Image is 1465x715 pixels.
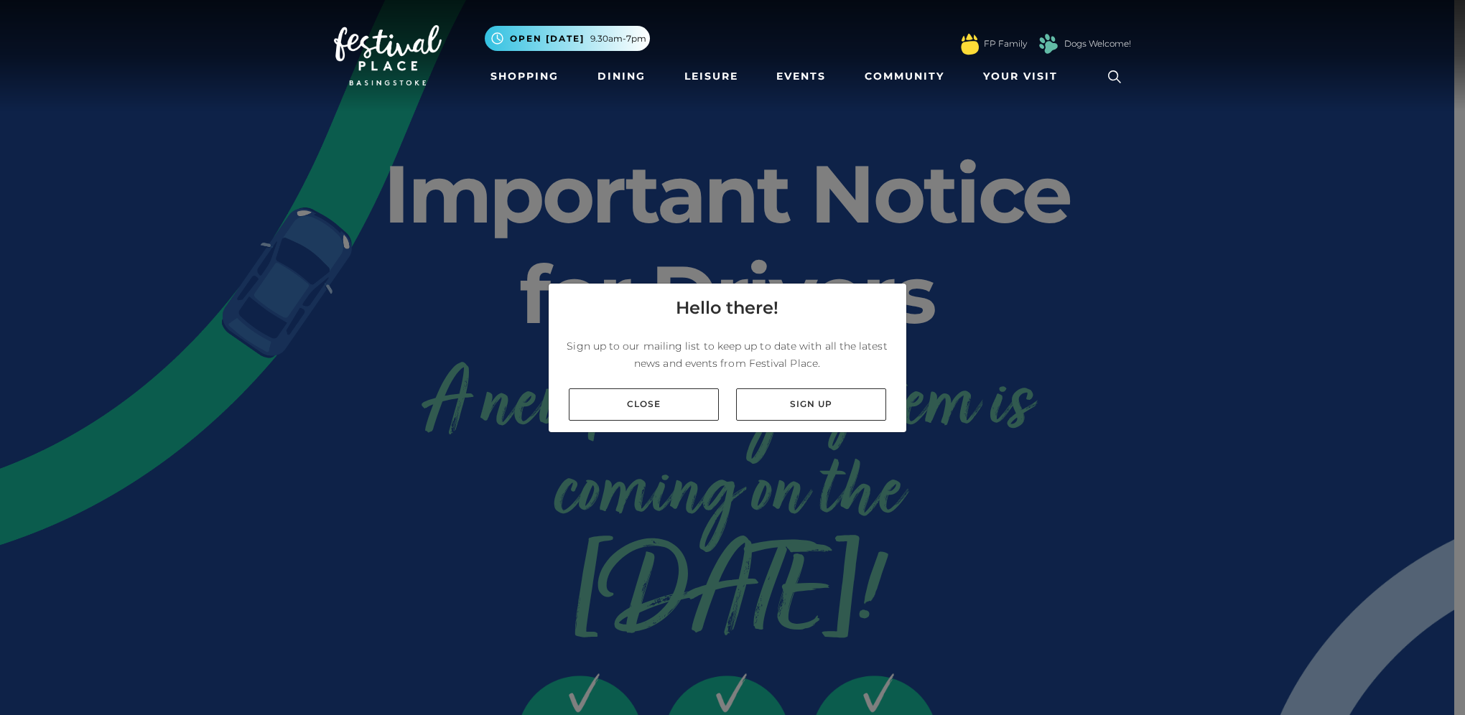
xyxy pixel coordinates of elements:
[736,388,886,421] a: Sign up
[984,37,1027,50] a: FP Family
[977,63,1071,90] a: Your Visit
[771,63,832,90] a: Events
[592,63,651,90] a: Dining
[560,337,895,372] p: Sign up to our mailing list to keep up to date with all the latest news and events from Festival ...
[679,63,744,90] a: Leisure
[334,25,442,85] img: Festival Place Logo
[510,32,585,45] span: Open [DATE]
[1064,37,1131,50] a: Dogs Welcome!
[983,69,1058,84] span: Your Visit
[485,26,650,51] button: Open [DATE] 9.30am-7pm
[676,295,778,321] h4: Hello there!
[590,32,646,45] span: 9.30am-7pm
[485,63,564,90] a: Shopping
[859,63,950,90] a: Community
[569,388,719,421] a: Close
